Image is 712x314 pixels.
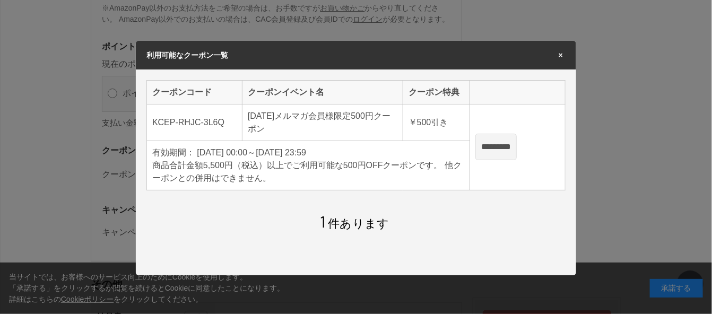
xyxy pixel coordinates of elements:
[152,159,464,185] div: 商品合計金額5,500円（税込）以上でご利用可能な500円OFFクーポンです。 他クーポンとの併用はできません。
[242,104,403,141] td: [DATE]メルマガ会員様限定500円クーポン
[147,80,242,104] th: クーポンコード
[152,148,195,157] span: 有効期間：
[197,148,306,157] span: [DATE] 00:00～[DATE] 23:59
[242,80,403,104] th: クーポンイベント名
[556,51,566,59] span: ×
[403,80,470,104] th: クーポン特典
[147,104,242,141] td: KCEP-RHJC-3L6Q
[146,51,228,59] span: 利用可能なクーポン一覧
[320,217,389,230] span: 件あります
[403,104,470,141] td: 引き
[320,212,326,231] span: 1
[409,118,431,127] span: ￥500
